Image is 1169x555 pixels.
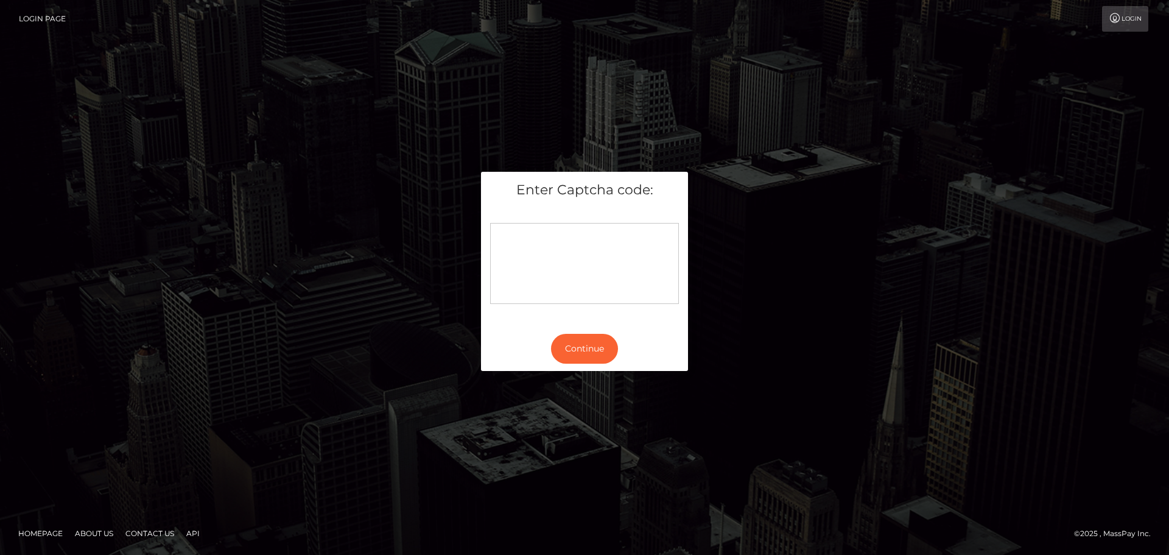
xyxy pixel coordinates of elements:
a: Login Page [19,6,66,32]
a: Login [1102,6,1148,32]
button: Continue [551,334,618,364]
div: © 2025 , MassPay Inc. [1074,527,1160,540]
a: Contact Us [121,524,179,543]
div: Captcha widget loading... [490,223,679,304]
a: About Us [70,524,118,543]
a: API [181,524,205,543]
a: Homepage [13,524,68,543]
h5: Enter Captcha code: [490,181,679,200]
